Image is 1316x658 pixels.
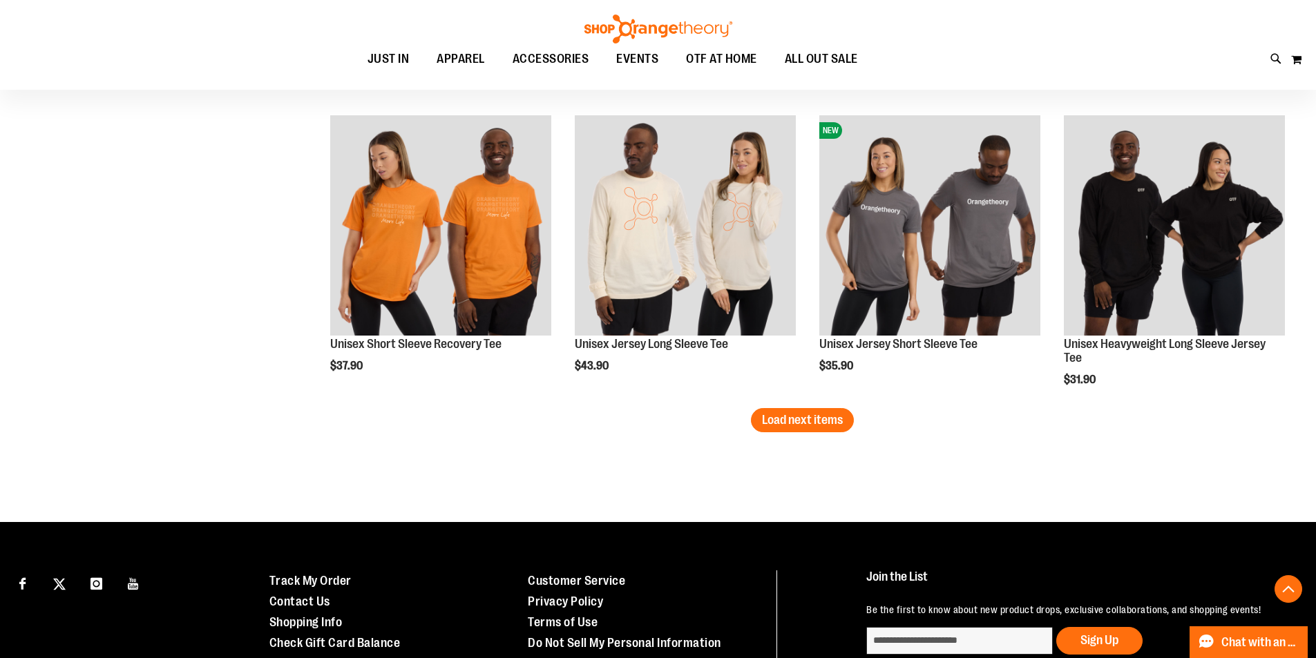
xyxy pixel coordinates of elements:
a: Visit our X page [48,570,72,594]
img: Unisex Short Sleeve Recovery Tee [330,115,551,336]
span: Chat with an Expert [1221,636,1299,649]
a: Terms of Use [528,615,598,629]
span: $37.90 [330,360,365,372]
button: Sign Up [1056,627,1143,655]
a: Visit our Youtube page [122,570,146,594]
a: Unisex Jersey Long Sleeve Tee [575,115,796,338]
span: JUST IN [368,43,410,75]
a: Check Gift Card Balance [269,636,401,650]
a: Unisex Short Sleeve Recovery Tee [330,115,551,338]
button: Load next items [751,408,854,432]
a: Visit our Instagram page [84,570,108,594]
a: Customer Service [528,574,625,588]
a: Privacy Policy [528,594,603,608]
div: product [1057,108,1292,421]
span: ACCESSORIES [513,43,589,75]
img: Unisex Jersey Long Sleeve Tee [575,115,796,336]
span: NEW [819,122,842,139]
input: enter email [866,627,1053,655]
span: EVENTS [616,43,658,75]
a: OTF Unisex Heavyweight Long Sleeve Jersey Tee Black [1064,115,1285,338]
p: Be the first to know about new product drops, exclusive collaborations, and shopping events! [866,603,1284,617]
button: Back To Top [1275,575,1302,603]
h4: Join the List [866,570,1284,596]
img: Unisex Jersey Short Sleeve Tee [819,115,1040,336]
a: Unisex Jersey Short Sleeve TeeNEW [819,115,1040,338]
span: Load next items [762,413,843,427]
span: ALL OUT SALE [785,43,858,75]
span: $35.90 [819,360,855,372]
div: product [323,108,558,408]
img: Twitter [53,578,66,590]
span: $31.90 [1064,374,1098,386]
a: Do Not Sell My Personal Information [528,636,721,650]
img: Shop Orangetheory [582,14,734,43]
div: product [812,108,1047,408]
a: Unisex Jersey Short Sleeve Tee [819,337,978,351]
span: APPAREL [437,43,485,75]
button: Chat with an Expert [1190,626,1308,658]
a: Unisex Short Sleeve Recovery Tee [330,337,502,351]
a: Track My Order [269,574,352,588]
span: Sign Up [1080,633,1118,647]
div: product [568,108,803,408]
img: OTF Unisex Heavyweight Long Sleeve Jersey Tee Black [1064,115,1285,336]
a: Unisex Heavyweight Long Sleeve Jersey Tee [1064,337,1266,365]
span: $43.90 [575,360,611,372]
a: Visit our Facebook page [10,570,35,594]
span: OTF AT HOME [686,43,757,75]
a: Shopping Info [269,615,343,629]
a: Unisex Jersey Long Sleeve Tee [575,337,728,351]
a: Contact Us [269,594,330,608]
